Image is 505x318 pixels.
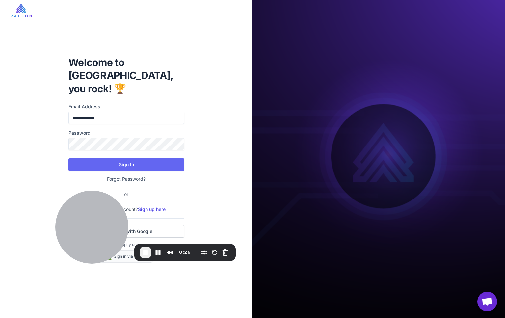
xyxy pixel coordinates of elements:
label: Password [68,129,184,137]
div: Open chat [477,292,497,311]
a: Sign up here [138,206,166,212]
span: Sign in with Google [110,228,152,235]
img: raleon-logo-whitebg.9aac0268.jpg [11,4,32,17]
button: Sign In [68,158,184,171]
label: Email Address [68,103,184,110]
a: Forgot Password? [107,176,146,182]
h1: Welcome to [GEOGRAPHIC_DATA], you rock! 🏆 [68,56,184,95]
